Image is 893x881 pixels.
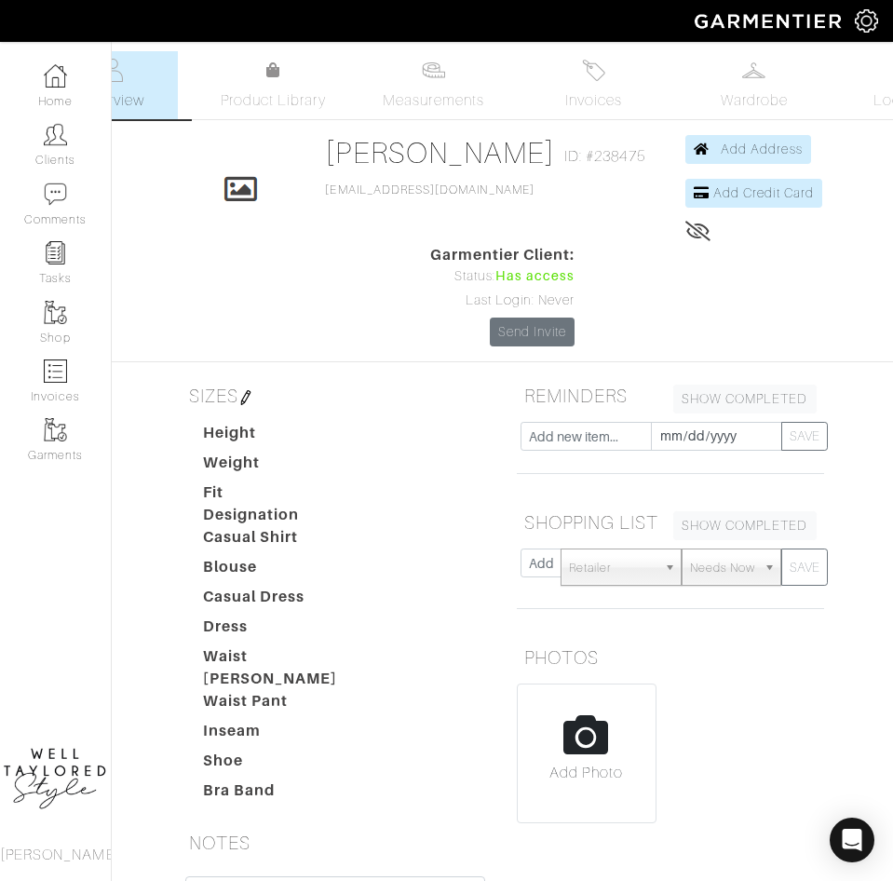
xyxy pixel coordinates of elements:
a: Add Address [685,135,811,164]
span: Needs Now [690,549,755,587]
h5: PHOTOS [517,639,824,676]
div: Status: [430,266,575,287]
dt: Waist [PERSON_NAME] [189,645,319,690]
span: Invoices [565,89,622,112]
a: SHOW COMPLETED [673,385,817,413]
a: Add Credit Card [685,179,822,208]
dt: Shoe [189,750,319,779]
a: [PERSON_NAME] [325,136,555,169]
a: Measurements [368,51,499,119]
img: pen-cf24a1663064a2ec1b9c1bd2387e9de7a2fa800b781884d57f21acf72779bad2.png [238,390,253,405]
dt: Casual Shirt [189,526,319,556]
img: garmentier-logo-header-white-b43fb05a5012e4ada735d5af1a66efaba907eab6374d6393d1fbf88cb4ef424d.png [685,5,855,37]
span: Add Address [721,142,803,156]
dt: Weight [189,452,319,481]
a: SHOW COMPLETED [673,511,817,540]
img: dashboard-icon-dbcd8f5a0b271acd01030246c82b418ddd0df26cd7fceb0bd07c9910d44c42f6.png [44,64,67,88]
button: SAVE [781,422,828,451]
img: gear-icon-white-bd11855cb880d31180b6d7d6211b90ccbf57a29d726f0c71d8c61bd08dd39cc2.png [855,9,878,33]
dt: Inseam [189,720,319,750]
span: Measurements [383,89,484,112]
a: Overview [47,51,178,119]
span: Product Library [221,89,326,112]
button: SAVE [781,549,828,586]
img: orders-27d20c2124de7fd6de4e0e44c1d41de31381a507db9b33961299e4e07d508b8c.svg [582,59,605,82]
img: orders-icon-0abe47150d42831381b5fb84f609e132dff9fe21cb692f30cb5eec754e2cba89.png [44,359,67,383]
span: ID: #238475 [564,145,645,168]
span: Retailer [569,549,656,587]
input: Add new item [521,549,562,577]
h5: SIZES [182,377,489,414]
h5: NOTES [182,824,489,861]
dt: Dress [189,616,319,645]
img: reminder-icon-8004d30b9f0a5d33ae49ab947aed9ed385cf756f9e5892f1edd6e32f2345188e.png [44,241,67,264]
span: Add Credit Card [713,185,814,200]
a: Product Library [208,60,338,112]
dt: Height [189,422,319,452]
input: Add new item... [521,422,652,451]
img: wardrobe-487a4870c1b7c33e795ec22d11cfc2ed9d08956e64fb3008fe2437562e282088.svg [742,59,765,82]
img: garments-icon-b7da505a4dc4fd61783c78ac3ca0ef83fa9d6f193b1c9dc38574b1d14d53ca28.png [44,418,67,441]
img: clients-icon-6bae9207a08558b7cb47a8932f037763ab4055f8c8b6bfacd5dc20c3e0201464.png [44,123,67,146]
span: Overview [82,89,144,112]
dt: Casual Dress [189,586,319,616]
span: Garmentier Client: [430,244,575,266]
img: garments-icon-b7da505a4dc4fd61783c78ac3ca0ef83fa9d6f193b1c9dc38574b1d14d53ca28.png [44,301,67,324]
a: Wardrobe [689,51,819,119]
h5: SHOPPING LIST [517,504,824,541]
img: basicinfo-40fd8af6dae0f16599ec9e87c0ef1c0a1fdea2edbe929e3d69a839185d80c458.svg [101,59,125,82]
dt: Bra Band [189,779,319,809]
h5: REMINDERS [517,377,824,414]
span: Has access [495,266,575,287]
img: comment-icon-a0a6a9ef722e966f86d9cbdc48e553b5cf19dbc54f86b18d962a5391bc8f6eb6.png [44,183,67,206]
img: measurements-466bbee1fd09ba9460f595b01e5d73f9e2bff037440d3c8f018324cb6cdf7a4a.svg [422,59,445,82]
span: Wardrobe [721,89,788,112]
div: Last Login: Never [430,291,575,311]
dt: Fit Designation [189,481,319,526]
a: Invoices [529,51,659,119]
a: Send Invite [490,318,575,346]
dt: Waist Pant [189,690,319,720]
div: Open Intercom Messenger [830,818,874,862]
a: [EMAIL_ADDRESS][DOMAIN_NAME] [325,183,534,197]
dt: Blouse [189,556,319,586]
